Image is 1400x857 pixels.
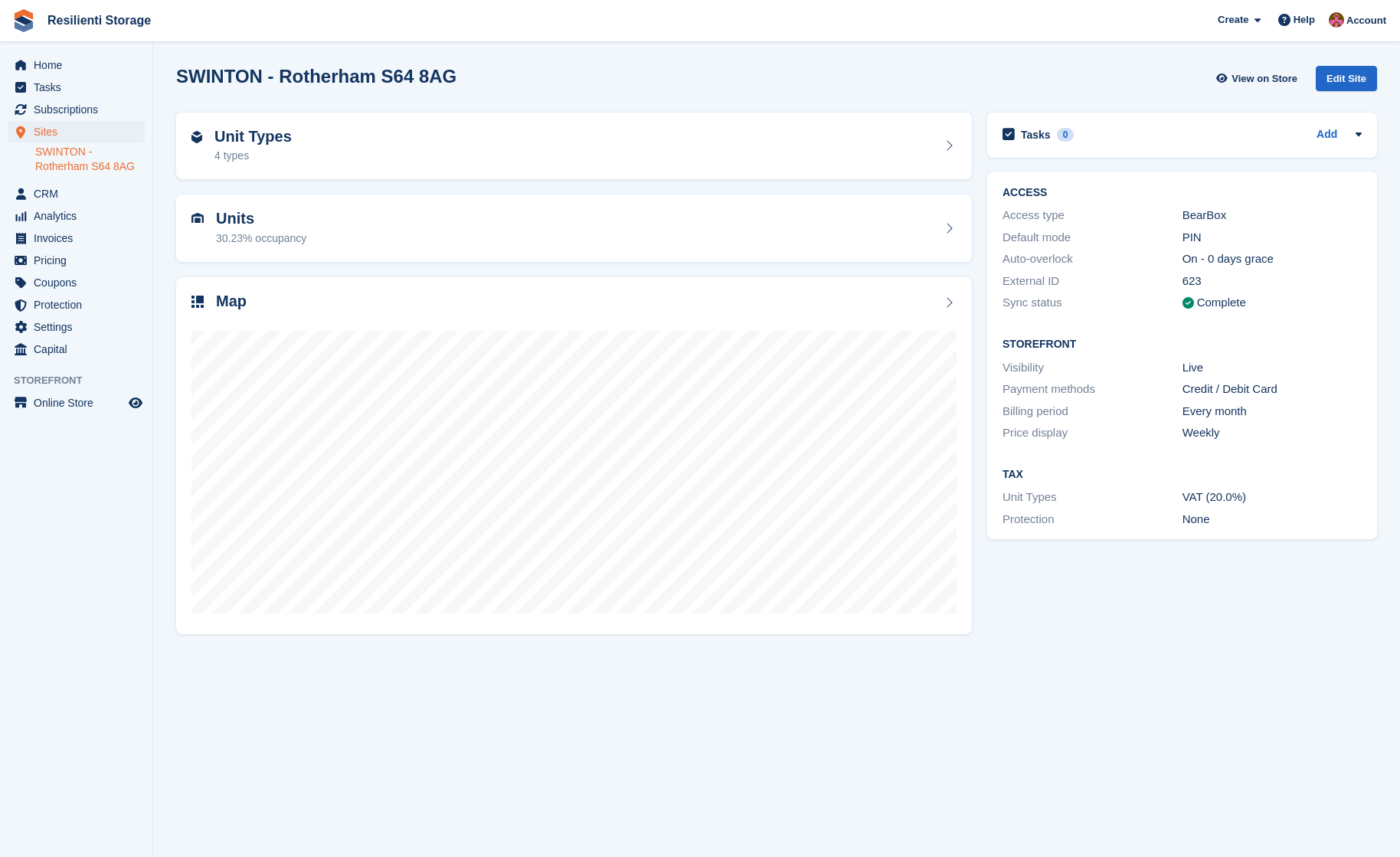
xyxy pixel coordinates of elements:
img: unit-icn-7be61d7bf1b0ce9d3e12c5938cc71ed9869f7b940bace4675aadf7bd6d80202e.svg [191,213,204,224]
div: Credit / Debit Card [1182,381,1362,398]
a: menu [8,250,145,271]
img: Kerrie Whiteley [1329,12,1344,28]
div: On - 0 days grace [1182,250,1362,268]
div: Billing period [1003,403,1182,420]
div: 30.23% occupancy [216,231,306,247]
div: None [1182,511,1362,528]
span: Sites [34,121,126,142]
div: 0 [1057,128,1075,142]
div: Default mode [1003,229,1182,247]
a: menu [8,99,145,120]
div: Protection [1003,511,1182,528]
a: Preview store [126,394,145,412]
a: Units 30.23% occupancy [176,195,972,262]
div: Live [1182,359,1362,377]
div: VAT (20.0%) [1182,489,1362,506]
span: Tasks [34,77,126,98]
span: Settings [34,316,126,338]
a: menu [8,205,145,227]
div: BearBox [1182,207,1362,224]
span: Subscriptions [34,99,126,120]
span: Home [34,54,126,76]
span: CRM [34,183,126,204]
span: View on Store [1232,71,1297,87]
div: Complete [1197,294,1246,312]
a: menu [8,183,145,204]
div: Unit Types [1003,489,1182,506]
span: Create [1218,12,1248,28]
div: 4 types [214,148,292,164]
span: Invoices [34,227,126,249]
h2: SWINTON - Rotherham S64 8AG [176,66,456,87]
div: Payment methods [1003,381,1182,398]
a: menu [8,316,145,338]
span: Pricing [34,250,126,271]
h2: Map [216,293,247,310]
h2: Units [216,210,306,227]
span: Coupons [34,272,126,293]
h2: ACCESS [1003,187,1362,199]
div: PIN [1182,229,1362,247]
h2: Storefront [1003,339,1362,351]
a: Unit Types 4 types [176,113,972,180]
div: Price display [1003,424,1182,442]
div: Every month [1182,403,1362,420]
div: Visibility [1003,359,1182,377]
h2: Unit Types [214,128,292,146]
img: map-icn-33ee37083ee616e46c38cad1a60f524a97daa1e2b2c8c0bc3eb3415660979fc1.svg [191,296,204,308]
a: Edit Site [1316,66,1377,97]
a: menu [8,294,145,316]
span: Capital [34,339,126,360]
div: Edit Site [1316,66,1377,91]
span: Help [1294,12,1315,28]
a: menu [8,272,145,293]
span: Account [1346,13,1386,28]
a: menu [8,121,145,142]
span: Analytics [34,205,126,227]
h2: Tax [1003,469,1362,481]
img: stora-icon-8386f47178a22dfd0bd8f6a31ec36ba5ce8667c1dd55bd0f319d3a0aa187defe.svg [12,9,35,32]
span: Storefront [14,373,152,388]
a: menu [8,227,145,249]
div: Sync status [1003,294,1182,312]
div: External ID [1003,273,1182,290]
a: menu [8,54,145,76]
span: Online Store [34,392,126,414]
a: menu [8,392,145,414]
span: Protection [34,294,126,316]
div: 623 [1182,273,1362,290]
div: Access type [1003,207,1182,224]
div: Auto-overlock [1003,250,1182,268]
a: Resilienti Storage [41,8,157,33]
h2: Tasks [1021,128,1051,142]
a: SWINTON - Rotherham S64 8AG [35,145,145,174]
a: View on Store [1214,66,1304,91]
div: Weekly [1182,424,1362,442]
a: menu [8,339,145,360]
a: menu [8,77,145,98]
img: unit-type-icn-2b2737a686de81e16bb02015468b77c625bbabd49415b5ef34ead5e3b44a266d.svg [191,131,202,143]
a: Add [1317,126,1337,144]
a: Map [176,277,972,635]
